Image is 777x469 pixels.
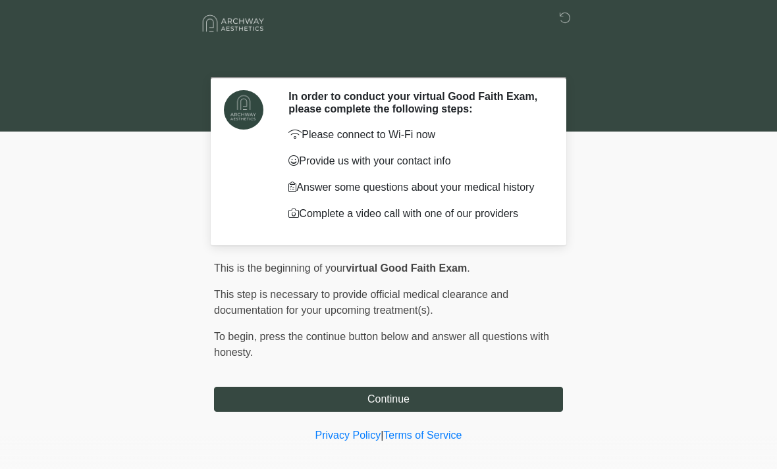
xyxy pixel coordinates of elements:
p: Provide us with your contact info [288,153,543,169]
a: Privacy Policy [315,430,381,441]
p: Please connect to Wi-Fi now [288,127,543,143]
img: Agent Avatar [224,90,263,130]
span: To begin, [214,331,259,342]
img: Archway Aesthetics Logo [201,10,267,37]
h1: ‎ ‎ ‎ ‎ [204,47,573,72]
span: . [467,262,469,274]
span: This is the beginning of your [214,262,346,274]
span: press the continue button below and answer all questions with honesty. [214,331,549,358]
p: Complete a video call with one of our providers [288,206,543,222]
p: Answer some questions about your medical history [288,180,543,195]
a: Terms of Service [383,430,462,441]
a: | [381,430,383,441]
span: This step is necessary to provide official medical clearance and documentation for your upcoming ... [214,289,508,316]
strong: virtual Good Faith Exam [346,262,467,274]
button: Continue [214,387,563,412]
h2: In order to conduct your virtual Good Faith Exam, please complete the following steps: [288,90,543,115]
